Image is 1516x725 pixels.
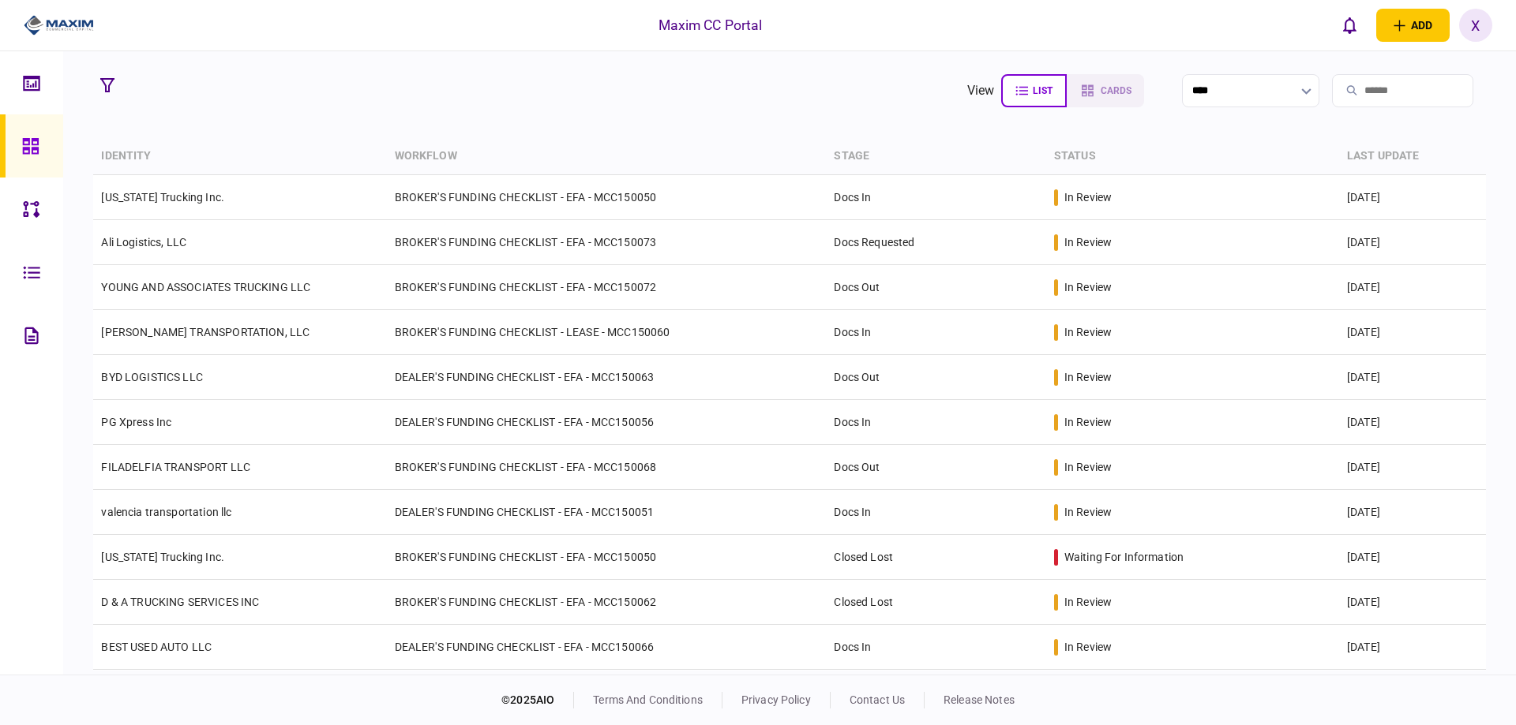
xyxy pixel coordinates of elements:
[1064,459,1112,475] div: in review
[826,490,1045,535] td: Docs In
[387,445,827,490] td: BROKER'S FUNDING CHECKLIST - EFA - MCC150068
[387,175,827,220] td: BROKER'S FUNDING CHECKLIST - EFA - MCC150050
[101,461,250,473] a: FILADELFIA TRANSPORT LLC
[101,506,231,518] a: valencia transportation llc
[93,138,386,175] th: identity
[1339,535,1486,580] td: [DATE]
[826,535,1045,580] td: Closed Lost
[387,400,827,445] td: DEALER'S FUNDING CHECKLIST - EFA - MCC150056
[1459,9,1492,42] button: X
[1064,234,1112,250] div: in review
[1339,265,1486,310] td: [DATE]
[1101,85,1131,96] span: cards
[1064,189,1112,205] div: in review
[387,490,827,535] td: DEALER'S FUNDING CHECKLIST - EFA - MCC150051
[101,191,224,204] a: [US_STATE] Trucking Inc.
[826,220,1045,265] td: Docs Requested
[1334,9,1367,42] button: open notifications list
[1339,625,1486,670] td: [DATE]
[1064,639,1112,655] div: in review
[24,13,94,37] img: client company logo
[1046,138,1339,175] th: status
[1339,220,1486,265] td: [DATE]
[101,551,224,563] a: [US_STATE] Trucking Inc.
[1064,549,1184,565] div: waiting for information
[1339,580,1486,625] td: [DATE]
[593,693,703,706] a: terms and conditions
[387,220,827,265] td: BROKER'S FUNDING CHECKLIST - EFA - MCC150073
[1064,594,1112,610] div: in review
[387,580,827,625] td: BROKER'S FUNDING CHECKLIST - EFA - MCC150062
[659,15,763,36] div: Maxim CC Portal
[1376,9,1450,42] button: open adding identity options
[101,281,310,293] a: YOUNG AND ASSOCIATES TRUCKING LLC
[1064,369,1112,385] div: in review
[826,400,1045,445] td: Docs In
[387,670,827,715] td: BROKER'S FUNDING CHECKLIST - EFA - MCC150049
[826,138,1045,175] th: stage
[826,580,1045,625] td: Closed Lost
[1067,74,1144,107] button: cards
[1339,670,1486,715] td: [DATE]
[944,693,1015,706] a: release notes
[1064,279,1112,295] div: in review
[1339,175,1486,220] td: [DATE]
[387,310,827,355] td: BROKER'S FUNDING CHECKLIST - LEASE - MCC150060
[1339,445,1486,490] td: [DATE]
[101,371,203,383] a: BYD LOGISTICS LLC
[101,641,212,653] a: BEST USED AUTO LLC
[101,236,186,249] a: Ali Logistics, LLC
[1033,85,1053,96] span: list
[1001,74,1067,107] button: list
[1064,504,1112,520] div: in review
[101,416,171,428] a: PG Xpress Inc
[387,535,827,580] td: BROKER'S FUNDING CHECKLIST - EFA - MCC150050
[826,445,1045,490] td: Docs Out
[826,355,1045,400] td: Docs Out
[1339,490,1486,535] td: [DATE]
[1064,324,1112,340] div: in review
[741,693,811,706] a: privacy policy
[826,625,1045,670] td: Docs In
[826,265,1045,310] td: Docs Out
[387,355,827,400] td: DEALER'S FUNDING CHECKLIST - EFA - MCC150063
[1339,355,1486,400] td: [DATE]
[850,693,905,706] a: contact us
[826,175,1045,220] td: Docs In
[101,326,310,338] a: [PERSON_NAME] TRANSPORTATION, LLC
[826,310,1045,355] td: Docs In
[1339,400,1486,445] td: [DATE]
[501,692,574,708] div: © 2025 AIO
[387,625,827,670] td: DEALER'S FUNDING CHECKLIST - EFA - MCC150066
[1339,310,1486,355] td: [DATE]
[101,596,259,608] a: D & A TRUCKING SERVICES INC
[1339,138,1486,175] th: last update
[387,265,827,310] td: BROKER'S FUNDING CHECKLIST - EFA - MCC150072
[387,138,827,175] th: workflow
[826,670,1045,715] td: Docs In
[1064,414,1112,430] div: in review
[967,81,995,100] div: view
